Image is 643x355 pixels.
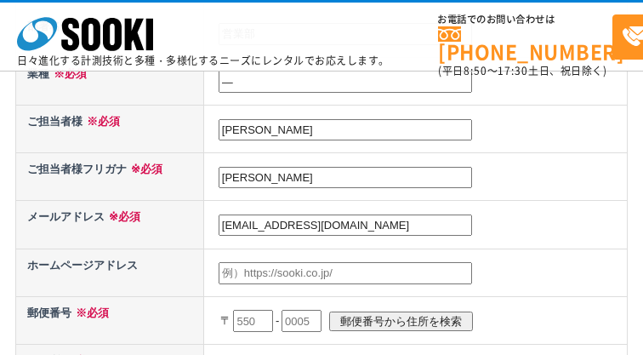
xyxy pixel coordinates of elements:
span: お電話でのお問い合わせは [438,14,612,25]
th: メールアドレス [16,201,204,249]
input: 550 [233,310,273,332]
input: 例）https://sooki.co.jp/ [219,262,472,284]
span: ※必須 [105,210,140,223]
th: 郵便番号 [16,296,204,344]
span: 17:30 [498,63,528,78]
th: ご担当者様 [16,106,204,153]
th: ご担当者様フリガナ [16,153,204,201]
input: 例）example@sooki.co.jp [219,215,472,237]
span: ※必須 [127,163,162,175]
span: ※必須 [83,115,120,128]
input: 0005 [282,310,321,332]
input: 業種不明の場合、事業内容を記載ください [219,71,472,93]
span: 8:50 [464,63,487,78]
input: 例）ソーキ タロウ [219,167,472,189]
p: 日々進化する計測技術と多種・多様化するニーズにレンタルでお応えします。 [17,55,390,66]
th: 業種 [16,57,204,105]
input: 郵便番号から住所を検索 [329,312,473,331]
th: ホームページアドレス [16,249,204,296]
span: ※必須 [71,306,109,319]
input: 例）創紀 太郎 [219,119,472,141]
span: (平日 ～ 土日、祝日除く) [438,63,606,78]
a: [PHONE_NUMBER] [438,26,612,61]
p: 〒 - [220,302,623,340]
span: ※必須 [49,67,87,80]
